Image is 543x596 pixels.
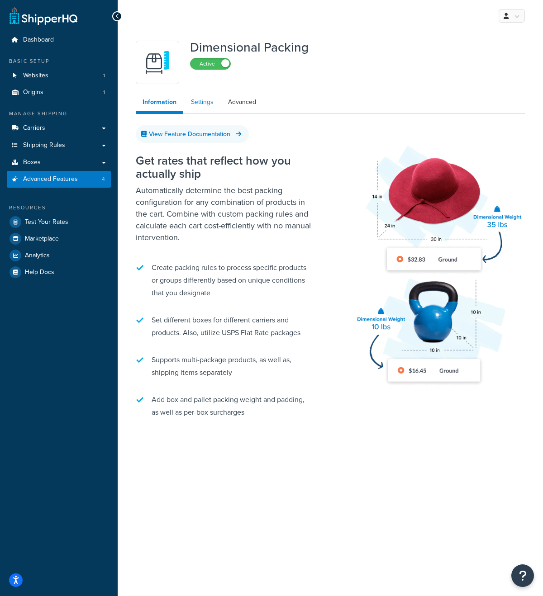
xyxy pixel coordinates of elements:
li: Origins [7,84,111,101]
span: Test Your Rates [25,218,68,226]
li: Add box and pallet packing weight and padding, as well as per-box surcharges [136,389,317,423]
span: Carriers [23,124,45,132]
span: Websites [23,72,48,80]
span: 4 [102,175,105,183]
a: Marketplace [7,231,111,247]
span: 1 [103,72,105,80]
img: DTVBYsAAAAAASUVORK5CYII= [142,47,173,78]
span: Origins [23,89,43,96]
img: Dimensional Shipping [344,127,525,398]
label: Active [191,58,230,69]
span: Advanced Features [23,175,78,183]
span: Analytics [25,252,50,260]
button: Open Resource Center [511,564,534,587]
span: Marketplace [25,235,59,243]
span: Dashboard [23,36,54,44]
h1: Dimensional Packing [190,41,309,54]
a: Help Docs [7,264,111,280]
a: Information [136,93,183,114]
h2: Get rates that reflect how you actually ship [136,154,317,180]
a: Test Your Rates [7,214,111,230]
a: Dashboard [7,32,111,48]
a: Advanced Features4 [7,171,111,188]
a: Websites1 [7,67,111,84]
a: Origins1 [7,84,111,101]
li: Websites [7,67,111,84]
a: Settings [184,93,220,111]
a: Shipping Rules [7,137,111,154]
li: Advanced Features [7,171,111,188]
li: Supports multi-package products, as well as, shipping items separately [136,349,317,383]
p: Automatically determine the best packing configuration for any combination of products in the car... [136,184,317,243]
span: Help Docs [25,269,54,276]
li: Set different boxes for different carriers and products. Also, utilize USPS Flat Rate packages [136,309,317,344]
a: Advanced [221,93,263,111]
div: Basic Setup [7,57,111,65]
a: Carriers [7,120,111,137]
li: Create packing rules to process specific products or groups differently based on unique condition... [136,257,317,304]
a: Analytics [7,247,111,264]
span: 1 [103,89,105,96]
div: Resources [7,204,111,212]
span: Shipping Rules [23,142,65,149]
span: Boxes [23,159,41,166]
div: Manage Shipping [7,110,111,118]
a: View Feature Documentation [136,125,249,143]
a: Boxes [7,154,111,171]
